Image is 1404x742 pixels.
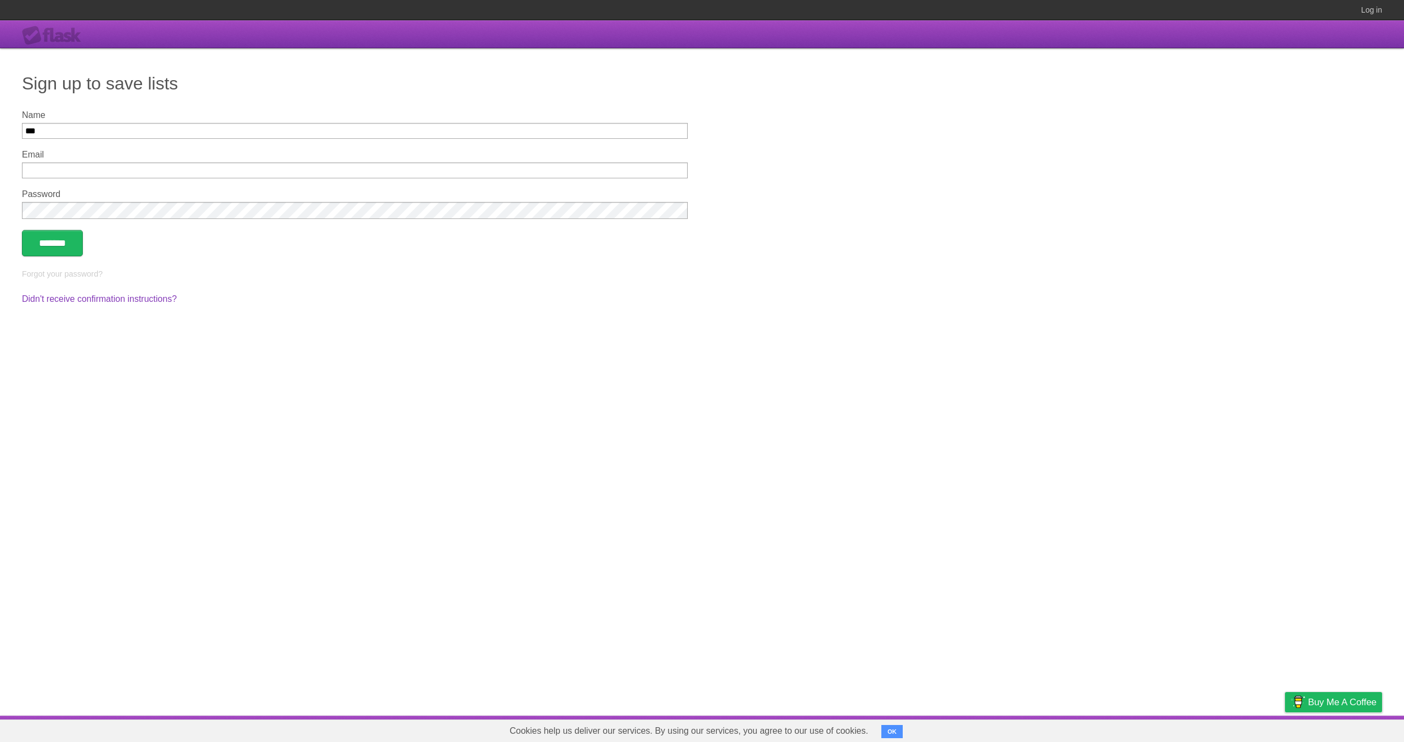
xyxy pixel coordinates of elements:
a: Terms [1233,718,1258,739]
label: Name [22,110,688,120]
span: Cookies help us deliver our services. By using our services, you agree to our use of cookies. [499,720,879,742]
h1: Sign up to save lists [22,70,1382,97]
img: Buy me a coffee [1290,693,1305,711]
a: Didn't receive confirmation instructions? [22,294,177,303]
label: Password [22,189,688,199]
span: Buy me a coffee [1308,693,1377,712]
a: About [1139,718,1162,739]
div: Flask [22,26,88,46]
label: Email [22,150,688,160]
button: OK [881,725,903,738]
a: Privacy [1271,718,1299,739]
a: Developers [1175,718,1220,739]
a: Forgot your password? [22,269,103,278]
a: Buy me a coffee [1285,692,1382,712]
a: Suggest a feature [1313,718,1382,739]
